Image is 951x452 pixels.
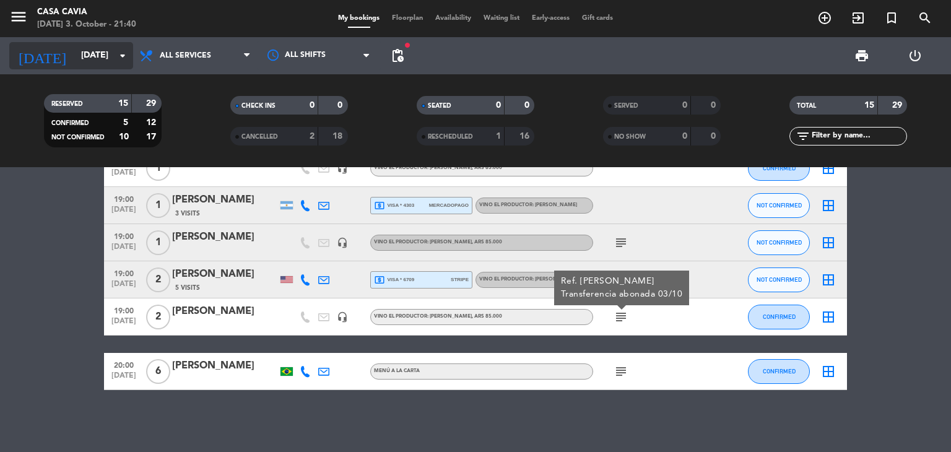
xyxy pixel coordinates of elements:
[108,303,139,317] span: 19:00
[374,200,414,211] span: visa * 4303
[146,118,158,127] strong: 12
[146,359,170,384] span: 6
[472,314,502,319] span: , ARS 85.000
[108,372,139,386] span: [DATE]
[108,357,139,372] span: 20:00
[821,272,836,287] i: border_all
[119,133,129,141] strong: 10
[374,368,420,373] span: Menú a la carta
[479,202,577,207] span: Vino el Productor: [PERSON_NAME]
[337,237,348,248] i: headset_mic
[810,129,906,143] input: Filter by name...
[374,274,414,285] span: visa * 6709
[51,120,89,126] span: CONFIRMED
[864,101,874,110] strong: 15
[748,359,810,384] button: CONFIRMED
[614,235,628,250] i: subject
[390,48,405,63] span: pending_actions
[51,134,105,141] span: NOT CONFIRMED
[146,230,170,255] span: 1
[884,11,899,25] i: turned_in_not
[496,101,501,110] strong: 0
[763,165,796,172] span: CONFIRMED
[108,168,139,183] span: [DATE]
[821,161,836,176] i: border_all
[51,101,83,107] span: RESERVED
[332,15,386,22] span: My bookings
[908,48,923,63] i: power_settings_new
[519,132,532,141] strong: 16
[472,165,502,170] span: , ARS 85.000
[310,132,315,141] strong: 2
[561,275,683,301] div: Ref. [PERSON_NAME] Transferencia abonada 03/10
[748,230,810,255] button: NOT CONFIRMED
[404,41,411,49] span: fiber_manual_record
[337,311,348,323] i: headset_mic
[614,134,646,140] span: NO SHOW
[241,103,276,109] span: CHECK INS
[374,240,502,245] span: Vino el Productor: [PERSON_NAME]
[241,134,278,140] span: CANCELLED
[108,206,139,220] span: [DATE]
[172,229,277,245] div: [PERSON_NAME]
[682,101,687,110] strong: 0
[146,156,170,181] span: 1
[757,202,802,209] span: NOT CONFIRMED
[757,276,802,283] span: NOT CONFIRMED
[374,200,385,211] i: local_atm
[337,101,345,110] strong: 0
[796,129,810,144] i: filter_list
[854,48,869,63] span: print
[763,368,796,375] span: CONFIRMED
[172,266,277,282] div: [PERSON_NAME]
[524,101,532,110] strong: 0
[576,15,619,22] span: Gift cards
[175,209,200,219] span: 3 Visits
[115,48,130,63] i: arrow_drop_down
[160,51,211,60] span: All services
[711,101,718,110] strong: 0
[146,133,158,141] strong: 17
[429,201,469,209] span: mercadopago
[748,267,810,292] button: NOT CONFIRMED
[9,7,28,26] i: menu
[451,276,469,284] span: stripe
[821,198,836,213] i: border_all
[175,283,200,293] span: 5 Visits
[118,99,128,108] strong: 15
[9,7,28,30] button: menu
[108,243,139,257] span: [DATE]
[37,6,136,19] div: Casa Cavia
[172,303,277,319] div: [PERSON_NAME]
[477,15,526,22] span: Waiting list
[386,15,429,22] span: Floorplan
[172,192,277,208] div: [PERSON_NAME]
[146,193,170,218] span: 1
[817,11,832,25] i: add_circle_outline
[748,193,810,218] button: NOT CONFIRMED
[821,235,836,250] i: border_all
[711,132,718,141] strong: 0
[146,99,158,108] strong: 29
[429,15,477,22] span: Availability
[682,132,687,141] strong: 0
[748,305,810,329] button: CONFIRMED
[108,317,139,331] span: [DATE]
[337,163,348,174] i: headset_mic
[888,37,942,74] div: LOG OUT
[332,132,345,141] strong: 18
[108,191,139,206] span: 19:00
[9,42,75,69] i: [DATE]
[821,364,836,379] i: border_all
[146,305,170,329] span: 2
[614,364,628,379] i: subject
[374,314,502,319] span: Vino el Productor: [PERSON_NAME]
[37,19,136,31] div: [DATE] 3. October - 21:40
[123,118,128,127] strong: 5
[374,165,502,170] span: Vino el Productor: [PERSON_NAME]
[892,101,905,110] strong: 29
[851,11,866,25] i: exit_to_app
[108,280,139,294] span: [DATE]
[614,103,638,109] span: SERVED
[108,266,139,280] span: 19:00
